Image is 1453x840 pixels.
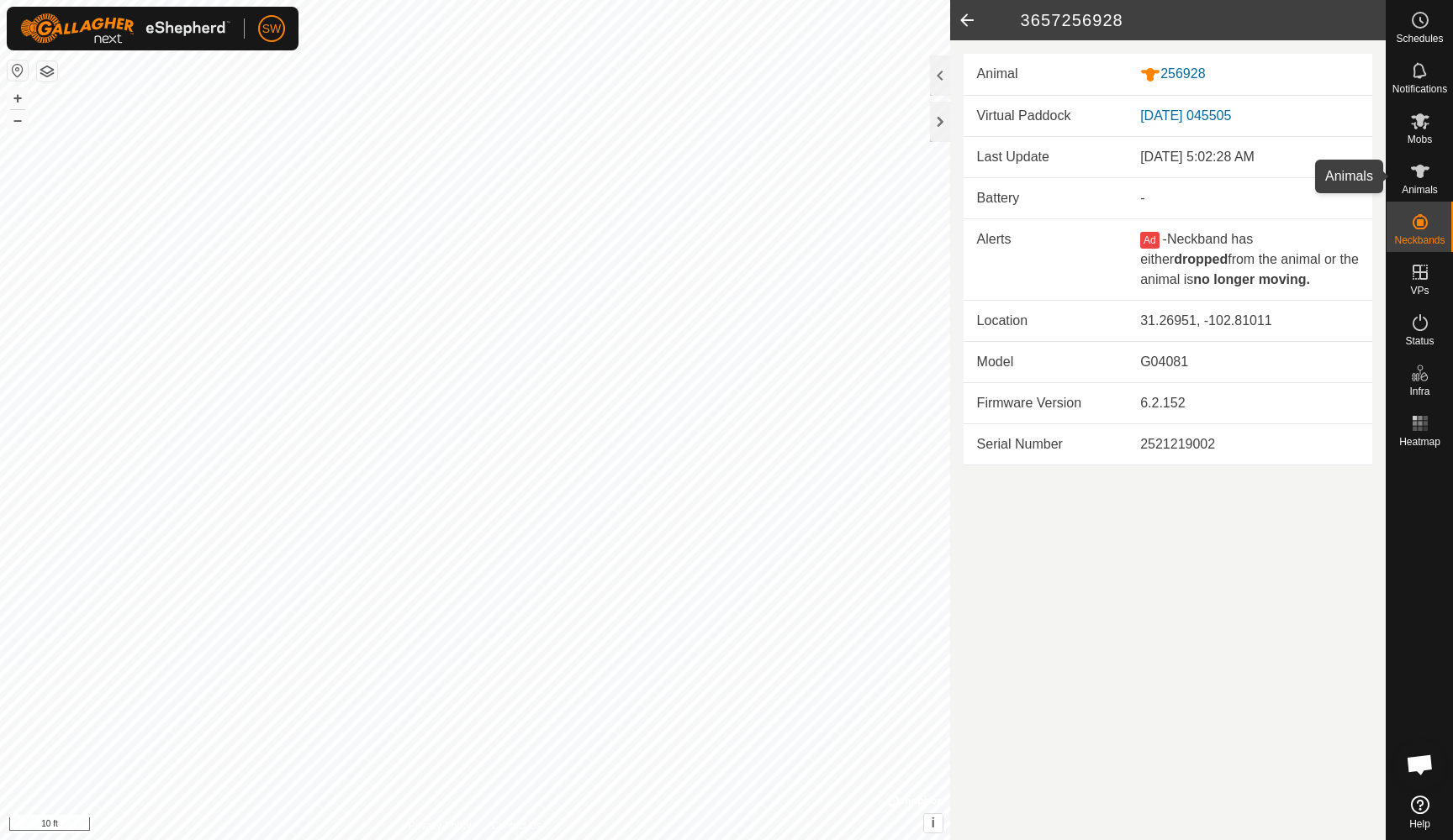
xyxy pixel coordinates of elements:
[20,13,230,44] img: Gallagher Logo
[1409,819,1430,829] span: Help
[1402,185,1438,195] span: Animals
[964,341,1128,382] td: Model
[964,177,1128,218] td: Battery
[964,54,1128,95] td: Animal
[994,10,1386,30] h2: 3657256928
[1396,34,1443,44] span: Schedules
[1399,437,1440,447] span: Heatmap
[8,110,28,130] button: –
[964,300,1128,341] td: Location
[1408,134,1432,144] span: Mobs
[964,218,1128,300] td: Alerts
[1140,147,1359,167] div: [DATE] 5:02:28 AM
[964,137,1128,178] td: Last Update
[1140,393,1359,413] div: 6.2.152
[1140,352,1359,372] div: G04081
[1193,272,1310,286] b: no longer moving.
[1140,311,1359,331] div: 31.26951, -102.81011
[964,382,1128,423] td: Firmware Version
[1140,108,1231,123] a: [DATE] 045505
[8,88,28,108] button: +
[1392,84,1447,94] span: Notifications
[262,20,282,38] span: SW
[1410,286,1429,296] span: VPs
[931,816,934,830] span: i
[37,61,57,81] button: Map Layers
[1395,739,1445,790] a: Open chat
[964,423,1128,465] td: Serial Number
[1405,336,1434,346] span: Status
[491,818,541,833] a: Contact Us
[1140,434,1359,454] div: 2521219002
[924,814,943,832] button: i
[1140,64,1359,85] div: 256928
[8,60,28,81] button: Reset Map
[409,818,472,833] a: Privacy Policy
[1394,235,1445,245] span: Neckbands
[1387,789,1453,836] a: Help
[964,96,1128,137] td: Virtual Paddock
[1163,232,1167,246] span: -
[1140,232,1159,249] button: Ad
[1174,252,1228,266] b: dropped
[1140,232,1359,286] span: Neckband has either from the animal or the animal is
[1409,386,1429,396] span: Infra
[1140,188,1359,208] div: -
